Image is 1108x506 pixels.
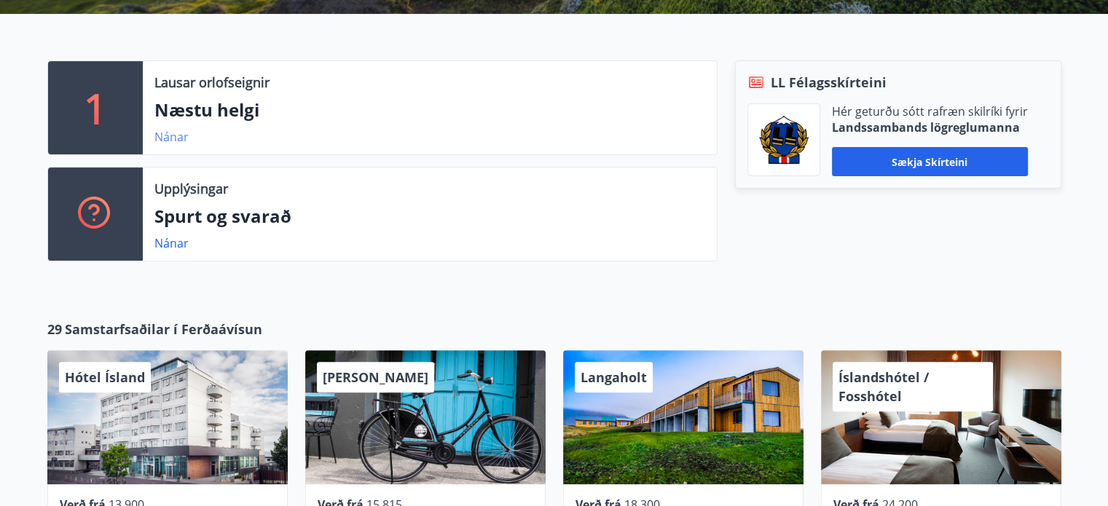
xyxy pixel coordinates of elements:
[832,103,1028,119] p: Hér geturðu sótt rafræn skilríki fyrir
[832,119,1028,135] p: Landssambands lögreglumanna
[154,98,705,122] p: Næstu helgi
[47,320,62,339] span: 29
[838,368,929,405] span: Íslandshótel / Fosshótel
[154,73,270,92] p: Lausar orlofseignir
[154,235,189,251] a: Nánar
[84,80,107,135] p: 1
[65,368,145,386] span: Hótel Ísland
[581,368,647,386] span: Langaholt
[759,116,809,164] img: 1cqKbADZNYZ4wXUG0EC2JmCwhQh0Y6EN22Kw4FTY.png
[154,179,228,198] p: Upplýsingar
[65,320,262,339] span: Samstarfsaðilar í Ferðaávísun
[154,204,705,229] p: Spurt og svarað
[323,368,428,386] span: [PERSON_NAME]
[154,129,189,145] a: Nánar
[771,73,887,92] span: LL Félagsskírteini
[832,147,1028,176] button: Sækja skírteini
